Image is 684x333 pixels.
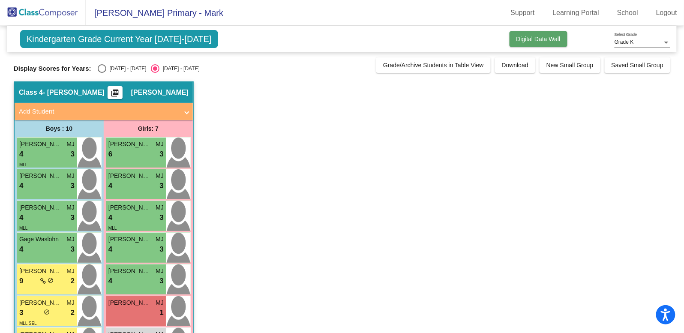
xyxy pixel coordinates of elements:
span: [PERSON_NAME] [108,203,151,212]
span: 4 [108,276,112,287]
a: School [610,6,645,20]
span: 3 [19,307,23,318]
span: [PERSON_NAME] [108,235,151,244]
span: 4 [108,244,112,255]
span: 4 [19,180,23,192]
span: 2 [70,276,74,287]
div: Girls: 7 [104,120,193,137]
span: MJ [66,267,75,276]
mat-radio-group: Select an option [98,64,200,73]
span: [PERSON_NAME] [19,298,62,307]
span: 3 [159,244,163,255]
span: 3 [159,149,163,160]
span: do_not_disturb_alt [44,309,50,315]
span: MJ [66,171,75,180]
span: Display Scores for Years: [14,65,91,72]
span: 3 [70,244,74,255]
mat-expansion-panel-header: Add Student [15,103,193,120]
span: Saved Small Group [612,62,663,69]
span: 4 [19,149,23,160]
span: [PERSON_NAME] [108,267,151,276]
span: New Small Group [546,62,594,69]
span: [PERSON_NAME] [19,267,62,276]
span: [PERSON_NAME] [19,203,62,212]
span: MLL SEL [19,321,37,326]
span: MJ [66,235,75,244]
span: [PERSON_NAME] [19,140,62,149]
span: [PERSON_NAME] [108,298,151,307]
button: New Small Group [540,57,600,73]
span: 4 [108,212,112,223]
button: Download [495,57,535,73]
span: MJ [66,203,75,212]
span: Kindergarten Grade Current Year [DATE]-[DATE] [20,30,218,48]
span: 3 [70,149,74,160]
span: 9 [19,276,23,287]
button: Digital Data Wall [510,31,567,47]
span: 3 [159,276,163,287]
button: Grade/Archive Students in Table View [376,57,491,73]
span: MJ [156,140,164,149]
span: 3 [70,212,74,223]
span: 3 [159,212,163,223]
span: 4 [19,244,23,255]
mat-panel-title: Add Student [19,107,178,117]
a: Support [504,6,542,20]
span: MJ [66,298,75,307]
span: MLL [19,162,27,167]
span: [PERSON_NAME] [108,140,151,149]
span: [PERSON_NAME] [108,171,151,180]
span: 3 [159,180,163,192]
span: MLL [108,226,117,231]
span: 1 [159,307,163,318]
div: [DATE] - [DATE] [106,65,147,72]
button: Saved Small Group [605,57,670,73]
span: 3 [70,180,74,192]
span: 4 [108,180,112,192]
span: MJ [66,140,75,149]
span: Gage Waslohn [19,235,62,244]
span: Digital Data Wall [516,36,561,42]
span: Class 4 [19,88,43,97]
span: do_not_disturb_alt [48,277,54,283]
span: [PERSON_NAME] Primary - Mark [86,6,223,20]
span: MJ [156,235,164,244]
span: Download [502,62,528,69]
span: - [PERSON_NAME] [43,88,105,97]
span: Grade K [615,39,634,45]
span: MJ [156,203,164,212]
span: MJ [156,267,164,276]
a: Logout [649,6,684,20]
a: Learning Portal [546,6,606,20]
span: MJ [156,298,164,307]
div: [DATE] - [DATE] [159,65,200,72]
span: MLL [19,226,27,231]
span: [PERSON_NAME] [19,171,62,180]
mat-icon: picture_as_pdf [110,89,120,101]
button: Print Students Details [108,86,123,99]
span: 4 [19,212,23,223]
span: 6 [108,149,112,160]
span: Grade/Archive Students in Table View [383,62,484,69]
div: Boys : 10 [15,120,104,137]
span: 2 [70,307,74,318]
span: MJ [156,171,164,180]
span: [PERSON_NAME] [131,88,189,97]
